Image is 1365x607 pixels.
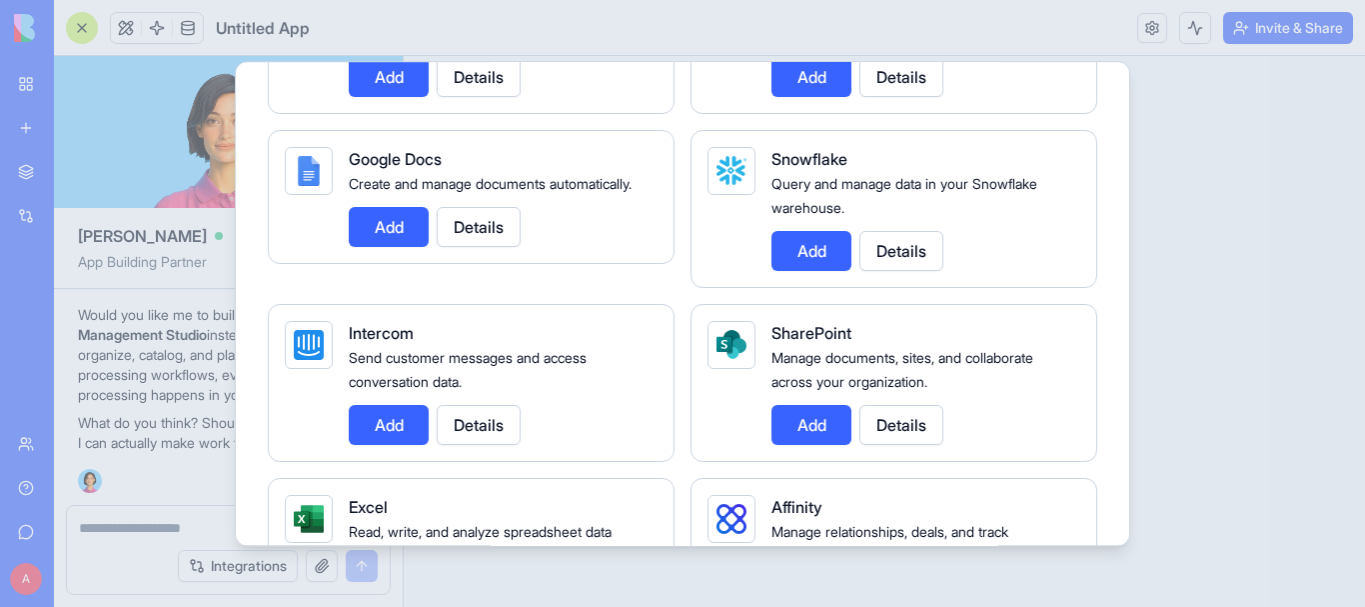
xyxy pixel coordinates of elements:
[349,523,612,564] span: Read, write, and analyze spreadsheet data programmatically.
[771,523,1008,564] span: Manage relationships, deals, and track interactions in your CRM.
[771,231,851,271] button: Add
[771,323,851,343] span: SharePoint
[437,207,521,247] button: Details
[771,349,1033,390] span: Manage documents, sites, and collaborate across your organization.
[349,175,632,192] span: Create and manage documents automatically.
[771,497,822,517] span: Affinity
[349,149,442,169] span: Google Docs
[859,57,943,97] button: Details
[859,405,943,445] button: Details
[349,207,429,247] button: Add
[771,57,851,97] button: Add
[349,497,388,517] span: Excel
[771,149,847,169] span: Snowflake
[349,349,587,390] span: Send customer messages and access conversation data.
[349,57,429,97] button: Add
[771,405,851,445] button: Add
[349,405,429,445] button: Add
[437,57,521,97] button: Details
[437,405,521,445] button: Details
[349,323,414,343] span: Intercom
[859,231,943,271] button: Details
[771,175,1037,216] span: Query and manage data in your Snowflake warehouse.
